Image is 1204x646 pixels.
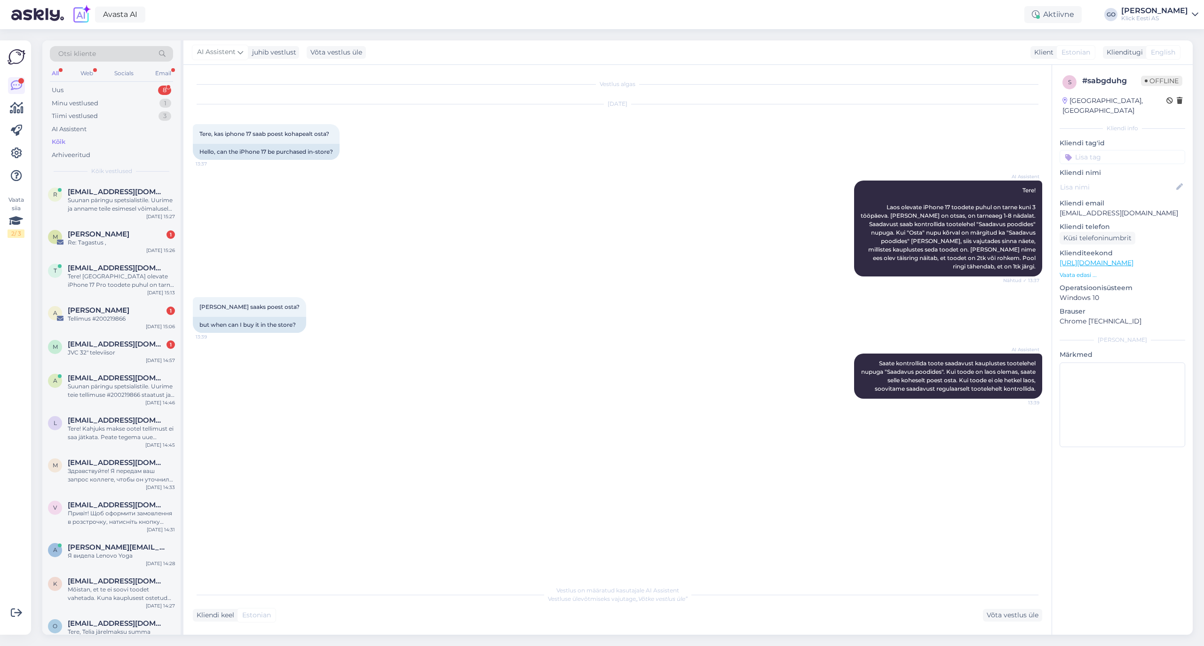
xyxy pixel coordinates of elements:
span: Makhinchuk.17@gmail.com [68,458,166,467]
p: Kliendi tag'id [1060,138,1185,148]
div: [DATE] 14:45 [145,441,175,449]
span: vasyataran99@gmail.com [68,501,166,509]
span: tarmo.maltis@gmail.com [68,264,166,272]
div: 1 [166,340,175,349]
div: Tere! Kahjuks makse ootel tellimust ei saa jätkata. Peate tegema uue tellimuse ning makse uuesti ... [68,425,175,441]
span: 13:37 [196,160,231,167]
span: karlerikool05@gmail.com [68,577,166,585]
span: Saate kontrollida toote saadavust kauplustes tootelehel nupuga "Saadavus poodides". Kui toode on ... [861,360,1037,392]
div: but when can I buy it in the store? [193,317,306,333]
span: 13:39 [1004,399,1039,406]
p: Kliendi telefon [1060,222,1185,232]
div: Suunan päringu spetsialistile. Uurime teie tellimuse #200219866 staatust ja anname teile esimesel... [68,382,175,399]
div: 1 [159,99,171,108]
div: AI Assistent [52,125,87,134]
div: [DATE] 15:26 [146,247,175,254]
div: Suunan päringu spetsialistile. Uurime ja anname teile esimesel võimalusel teada. [68,196,175,213]
div: 3 [158,111,171,121]
span: Estonian [1061,47,1090,57]
span: M [53,233,58,240]
div: All [50,67,61,79]
div: Email [153,67,173,79]
div: [DATE] 14:31 [147,526,175,533]
span: Vestluse ülevõtmiseks vajutage [548,595,688,602]
div: Aktiivne [1024,6,1082,23]
span: lepajane@gmail.com [68,416,166,425]
span: o [53,622,57,630]
p: Kliendi nimi [1060,168,1185,178]
p: Vaata edasi ... [1060,271,1185,279]
span: r [53,191,57,198]
div: Hello, can the iPhone 17 be purchased in-store? [193,144,340,160]
span: A [53,309,57,316]
div: Tere! [GEOGRAPHIC_DATA] olevate iPhone 17 Pro toodete puhul on tarne kuni 3 tööpäeva. [PERSON_NAM... [68,272,175,289]
input: Lisa nimi [1060,182,1174,192]
span: Nähtud ✓ 13:37 [1003,277,1039,284]
p: Windows 10 [1060,293,1185,303]
div: Klienditugi [1103,47,1143,57]
p: Kliendi email [1060,198,1185,208]
span: English [1151,47,1175,57]
a: [URL][DOMAIN_NAME] [1060,259,1133,267]
div: Web [79,67,95,79]
span: a [53,546,57,553]
p: Brauser [1060,307,1185,316]
span: alexeydushkevich88@gmail.com [68,374,166,382]
span: oliverkivilo76@gmail.com [68,619,166,628]
i: „Võtke vestlus üle” [636,595,688,602]
div: Kliendi info [1060,124,1185,133]
input: Lisa tag [1060,150,1185,164]
div: Vestlus algas [193,80,1042,88]
span: andrea.geller2710@gmail.com [68,543,166,551]
span: AI Assistent [1004,346,1039,353]
div: [DATE] 15:06 [146,323,175,330]
div: juhib vestlust [248,47,296,57]
div: Kliendi keel [193,610,234,620]
div: 1 [166,307,175,315]
span: Otsi kliente [58,49,96,59]
div: [PERSON_NAME] [1121,7,1188,15]
div: Klick Eesti AS [1121,15,1188,22]
div: Tere, Telia järelmaksu summa lisatakse teie Telia arvele (eeldusel, et kasutate ja tasute ka muud... [68,628,175,645]
div: [DATE] [193,100,1042,108]
img: Askly Logo [8,48,25,66]
span: Estonian [242,610,271,620]
div: 2 / 3 [8,229,24,238]
span: Alexey Dushkevich [68,306,129,315]
p: Märkmed [1060,350,1185,360]
div: Здравствуйте! Я передам ваш запрос коллеге, чтобы он уточнил информацию о наличии "Juhtmevaba laa... [68,467,175,484]
div: Я видела Lenovo Yoga [68,551,175,560]
a: Avasta AI [95,7,145,23]
span: t [54,267,57,274]
span: Vestlus on määratud kasutajale AI Assistent [556,587,679,594]
span: reelika.uibomae@note-ems.com [68,188,166,196]
span: Offline [1141,76,1182,86]
p: [EMAIL_ADDRESS][DOMAIN_NAME] [1060,208,1185,218]
div: # sabgduhg [1082,75,1141,87]
div: [DATE] 14:46 [145,399,175,406]
div: Tellimus #200219866 [68,315,175,323]
div: Minu vestlused [52,99,98,108]
div: [DATE] 14:28 [146,560,175,567]
span: AI Assistent [1004,173,1039,180]
span: AI Assistent [197,47,236,57]
div: Привіт! Щоб оформити замовлення в розстрочку, натисніть кнопку «Купити» на сторінці товару, потім... [68,509,175,526]
div: Re: Tagastus , [68,238,175,247]
div: Vaata siia [8,196,24,238]
div: Mõistan, et te ei soovi toodet vahetada. Kuna kauplusest ostetud toodetele tagastusõigus ei kehti... [68,585,175,602]
span: M [53,462,58,469]
div: [DATE] 14:27 [146,602,175,609]
div: [GEOGRAPHIC_DATA], [GEOGRAPHIC_DATA] [1062,96,1166,116]
div: [DATE] 15:27 [146,213,175,220]
div: [DATE] 14:57 [146,357,175,364]
div: Uus [52,86,63,95]
div: [PERSON_NAME] [1060,336,1185,344]
div: Arhiveeritud [52,150,90,160]
div: 1 [166,230,175,239]
span: k [53,580,57,587]
div: [DATE] 14:33 [146,484,175,491]
div: Socials [112,67,135,79]
span: m [53,343,58,350]
span: s [1068,79,1071,86]
span: marevl124@gmail.com [68,340,166,348]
